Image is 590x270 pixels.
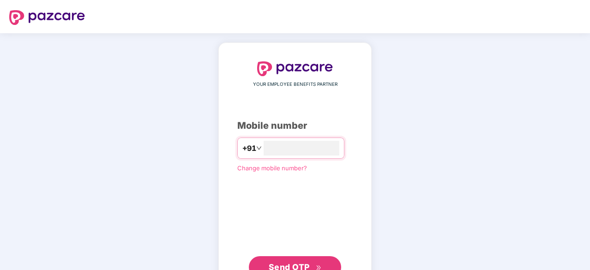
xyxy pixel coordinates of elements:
div: Mobile number [237,119,353,133]
img: logo [9,10,85,25]
img: logo [257,61,333,76]
span: YOUR EMPLOYEE BENEFITS PARTNER [253,81,337,88]
span: +91 [242,143,256,154]
a: Change mobile number? [237,164,307,172]
span: down [256,145,262,151]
